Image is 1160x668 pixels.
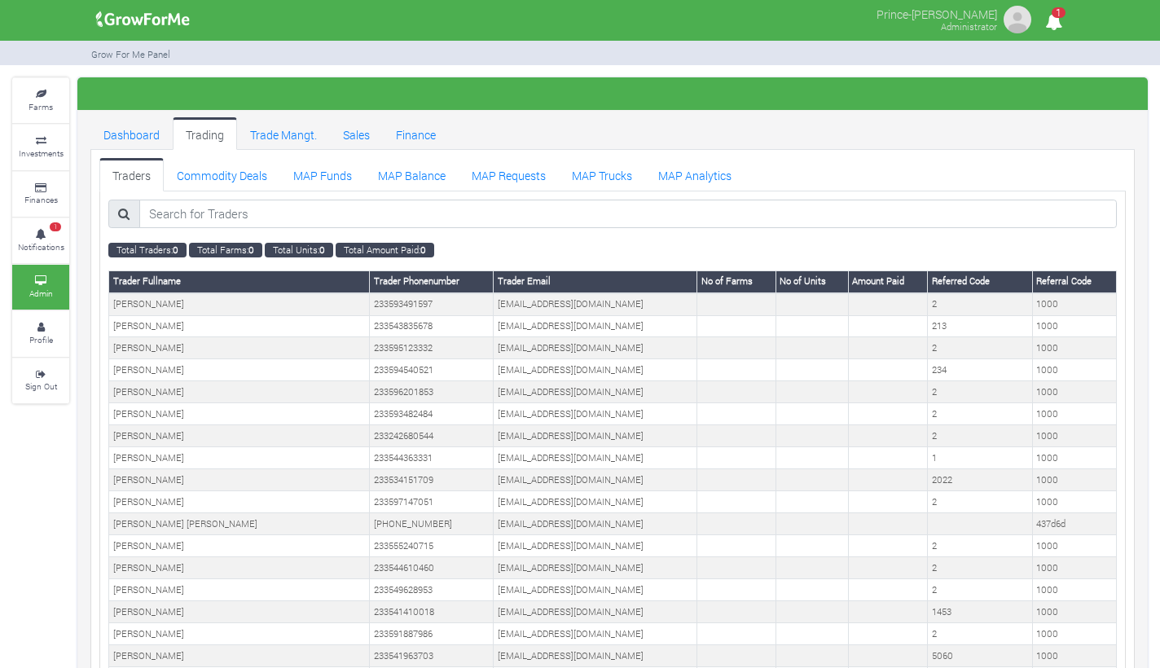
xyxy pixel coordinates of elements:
a: Profile [12,311,69,356]
small: Total Units: [265,243,333,257]
a: Traders [99,158,164,191]
td: [EMAIL_ADDRESS][DOMAIN_NAME] [494,535,697,557]
td: [EMAIL_ADDRESS][DOMAIN_NAME] [494,293,697,315]
td: 1000 [1032,579,1116,601]
th: Amount Paid [848,270,928,292]
td: [PERSON_NAME] [109,535,370,557]
td: [EMAIL_ADDRESS][DOMAIN_NAME] [494,513,697,535]
td: 233555240715 [370,535,494,557]
a: Investments [12,125,69,169]
b: 0 [173,244,178,256]
img: growforme image [1001,3,1034,36]
td: [EMAIL_ADDRESS][DOMAIN_NAME] [494,645,697,667]
th: Referral Code [1032,270,1116,292]
td: 1000 [1032,337,1116,359]
td: 1000 [1032,623,1116,645]
a: MAP Analytics [645,158,745,191]
a: MAP Requests [459,158,559,191]
td: [PERSON_NAME] [109,447,370,469]
a: MAP Funds [280,158,365,191]
small: Total Amount Paid: [336,243,434,257]
td: [EMAIL_ADDRESS][DOMAIN_NAME] [494,623,697,645]
td: [EMAIL_ADDRESS][DOMAIN_NAME] [494,601,697,623]
td: 233541410018 [370,601,494,623]
small: Profile [29,334,53,345]
a: 1 Notifications [12,218,69,263]
td: 1453 [928,601,1032,623]
td: 233549628953 [370,579,494,601]
small: Total Farms: [189,243,262,257]
td: 2 [928,623,1032,645]
th: Referred Code [928,270,1032,292]
small: Administrator [941,20,997,33]
td: 2022 [928,469,1032,491]
td: 233594540521 [370,359,494,381]
small: Total Traders: [108,243,187,257]
td: 1000 [1032,425,1116,447]
a: Finances [12,172,69,217]
span: 1 [50,222,61,232]
td: [EMAIL_ADDRESS][DOMAIN_NAME] [494,403,697,425]
td: 234 [928,359,1032,381]
a: Trade Mangt. [237,117,330,150]
td: 1000 [1032,293,1116,315]
td: [PERSON_NAME] [109,623,370,645]
td: 2 [928,425,1032,447]
td: [PERSON_NAME] [PERSON_NAME] [109,513,370,535]
td: 233595123332 [370,337,494,359]
td: 233544610460 [370,557,494,579]
td: [PERSON_NAME] [109,337,370,359]
th: No of Units [776,270,848,292]
td: [PERSON_NAME] [109,645,370,667]
td: [EMAIL_ADDRESS][DOMAIN_NAME] [494,469,697,491]
td: [PERSON_NAME] [109,293,370,315]
td: 1000 [1032,359,1116,381]
td: 233591887986 [370,623,494,645]
td: 1000 [1032,491,1116,513]
td: 1000 [1032,535,1116,557]
a: Trading [173,117,237,150]
td: 1000 [1032,645,1116,667]
td: 1000 [1032,381,1116,403]
td: 2 [928,579,1032,601]
small: Sign Out [25,380,57,392]
p: Prince-[PERSON_NAME] [877,3,997,23]
small: Notifications [18,241,64,253]
td: [PERSON_NAME] [109,403,370,425]
a: MAP Balance [365,158,459,191]
td: 2 [928,557,1032,579]
td: [PHONE_NUMBER] [370,513,494,535]
td: [PERSON_NAME] [109,491,370,513]
b: 0 [319,244,325,256]
td: [EMAIL_ADDRESS][DOMAIN_NAME] [494,557,697,579]
b: 0 [248,244,254,256]
td: 2 [928,337,1032,359]
td: 2 [928,293,1032,315]
td: 2 [928,381,1032,403]
td: 233597147051 [370,491,494,513]
td: 233242680544 [370,425,494,447]
small: Admin [29,288,53,299]
td: [PERSON_NAME] [109,601,370,623]
a: 1 [1038,15,1070,31]
td: 233541963703 [370,645,494,667]
a: Admin [12,265,69,310]
span: 1 [1052,7,1066,18]
td: [PERSON_NAME] [109,579,370,601]
th: Trader Phonenumber [370,270,494,292]
td: 233596201853 [370,381,494,403]
td: 2 [928,403,1032,425]
td: [EMAIL_ADDRESS][DOMAIN_NAME] [494,337,697,359]
th: Trader Email [494,270,697,292]
td: [EMAIL_ADDRESS][DOMAIN_NAME] [494,315,697,337]
img: growforme image [90,3,196,36]
td: [EMAIL_ADDRESS][DOMAIN_NAME] [494,381,697,403]
td: 1000 [1032,447,1116,469]
td: 233544363331 [370,447,494,469]
small: Investments [19,147,64,159]
td: [PERSON_NAME] [109,469,370,491]
th: No of Farms [697,270,776,292]
td: [EMAIL_ADDRESS][DOMAIN_NAME] [494,579,697,601]
a: Finance [383,117,449,150]
small: Finances [24,194,58,205]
